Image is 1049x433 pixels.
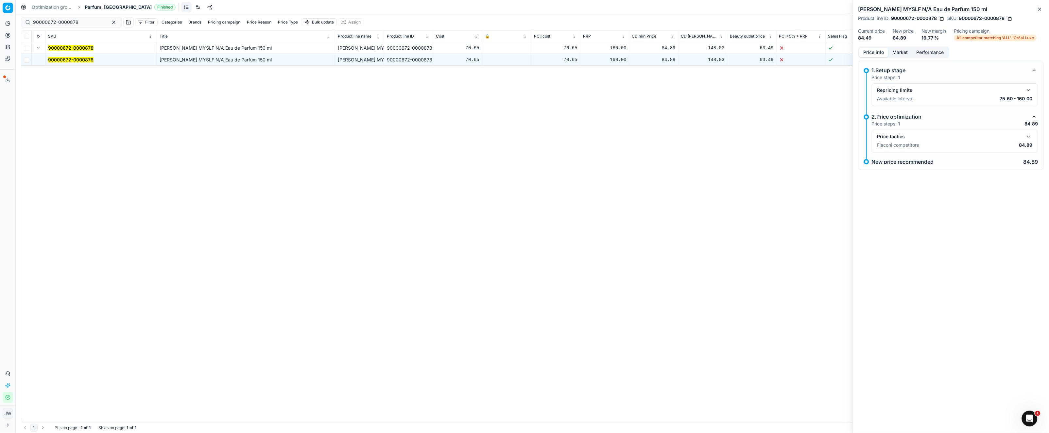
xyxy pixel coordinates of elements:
p: 75.60 - 160.00 [1000,95,1033,102]
div: 70.65 [436,57,479,63]
strong: 1 [81,425,82,430]
span: PCII+5% > RRP [779,34,808,39]
div: 148.03 [681,45,725,51]
iframe: Intercom live chat [1022,411,1038,426]
p: Price steps: [872,121,900,127]
span: SKU [48,34,56,39]
div: 70.65 [436,45,479,51]
span: Parfum, [GEOGRAPHIC_DATA] [85,4,152,10]
button: Price Type [275,18,301,26]
p: 84.89 [1025,121,1038,127]
button: Market [888,48,912,57]
span: 1 [1035,411,1040,416]
button: Expand all [34,32,42,40]
span: SKUs on page : [98,425,125,430]
strong: of [84,425,88,430]
button: Assign [338,18,364,26]
dt: Current price [858,29,885,33]
div: [PERSON_NAME] MYSLF N/A Eau de Parfum 150 ml [338,57,381,63]
dd: 84.49 [858,35,885,41]
span: Beauty outlet price [730,34,765,39]
div: 70.65 [534,57,577,63]
span: Product line ID : [858,16,890,21]
nav: breadcrumb [32,4,176,10]
span: Title [160,34,168,39]
div: Repricing limits [877,87,1022,93]
strong: 1 [127,425,128,430]
div: 160.00 [583,57,627,63]
p: New price recommended [872,159,934,164]
div: 160.00 [583,45,627,51]
span: Parfum, [GEOGRAPHIC_DATA]Finished [85,4,176,10]
div: Price tactics [877,133,1022,140]
div: [PERSON_NAME] MYSLF N/A Eau de Parfum 150 ml [338,45,381,51]
button: Brands [186,18,204,26]
button: Price info [859,48,888,57]
strong: 1 [135,425,136,430]
dt: New margin [921,29,946,33]
button: Expand [34,44,42,52]
span: [PERSON_NAME] MYSLF N/A Eau de Parfum 150 ml [160,57,272,62]
span: JW [3,408,13,418]
button: JW [3,408,13,419]
dt: Pricing campaign [954,29,1037,33]
button: Bulk update [302,18,337,26]
span: 90000672-0000878 [959,15,1005,22]
div: 1.Setup stage [872,66,1028,74]
span: PCII cost [534,34,550,39]
button: Go to previous page [21,424,29,432]
h2: [PERSON_NAME] MYSLF N/A Eau de Parfum 150 ml [858,5,1044,13]
button: 1 [30,424,38,432]
div: 90000672-0000878 [387,57,430,63]
div: 84.89 [632,57,676,63]
mark: 90000672-0000878 [48,57,94,62]
span: CD [PERSON_NAME] [681,34,718,39]
span: CD min Price [632,34,657,39]
button: 90000672-0000878 [48,57,94,63]
dt: New price [893,29,914,33]
span: Cost [436,34,444,39]
span: Product line name [338,34,371,39]
strong: of [129,425,133,430]
button: Go to next page [39,424,47,432]
p: 84.89 [1019,142,1033,148]
span: All competitor matching 'ALL' 'Oréal Luxe [954,35,1037,41]
div: 63.49 [730,57,774,63]
button: Performance [912,48,948,57]
strong: 1 [898,121,900,126]
div: 148.03 [681,57,725,63]
span: Product line ID [387,34,414,39]
button: 90000672-0000878 [48,45,94,51]
span: RRP [583,34,591,39]
p: Flaconi competitors [877,142,919,148]
strong: 1 [89,425,91,430]
span: 90000672-0000878 [891,15,937,22]
span: Finished [154,4,176,10]
div: 90000672-0000878 [387,45,430,51]
div: 84.89 [632,45,676,51]
div: 2.Price optimization [872,113,1028,121]
span: PLs on page [55,425,77,430]
div: 70.65 [534,45,577,51]
p: Available interval [877,95,914,102]
dd: 84.89 [893,35,914,41]
input: Search by SKU or title [33,19,105,25]
button: Categories [159,18,184,26]
span: SKU : [947,16,958,21]
a: Optimization groups [32,4,74,10]
button: Filter [135,18,158,26]
span: Sales Flag [828,34,847,39]
div: 63.49 [730,45,774,51]
span: [PERSON_NAME] MYSLF N/A Eau de Parfum 150 ml [160,45,272,51]
p: Price steps: [872,74,900,81]
div: : [55,425,91,430]
button: Pricing campaign [205,18,243,26]
strong: 1 [898,75,900,80]
button: Price Reason [244,18,274,26]
nav: pagination [21,424,47,432]
dd: 16.77 % [921,35,946,41]
p: 84.89 [1023,159,1038,164]
span: 🔒 [485,34,490,39]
